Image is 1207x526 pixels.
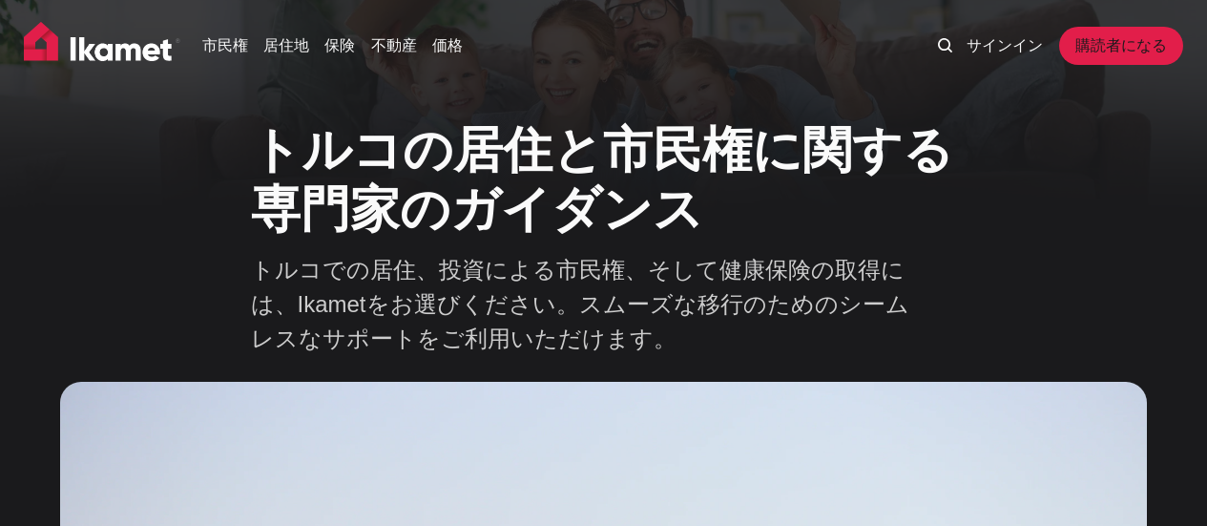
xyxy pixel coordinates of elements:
font: 市民権 [202,37,248,53]
a: 価格 [432,34,463,57]
font: 価格 [432,37,463,53]
font: 不動産 [371,37,417,53]
a: 市民権 [202,34,248,57]
a: 不動産 [371,34,417,57]
font: サインイン [967,37,1043,53]
font: 保険 [324,37,355,53]
a: 居住地 [263,34,309,57]
font: トルコの居住と市民権に関する専門家のガイダンス [251,122,953,237]
a: 保険 [324,34,355,57]
font: トルコでの居住、投資による市民権、そして健康保険の取得には、Ikametをお選びください。スムーズな移行のためのシームレスなサポートをご利用いただけます。 [251,257,909,351]
a: 購読者になる [1059,27,1183,65]
font: 居住地 [263,37,309,53]
a: サインイン [967,34,1043,57]
img: イカメットホーム [24,22,180,70]
font: 購読者になる [1075,37,1167,53]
